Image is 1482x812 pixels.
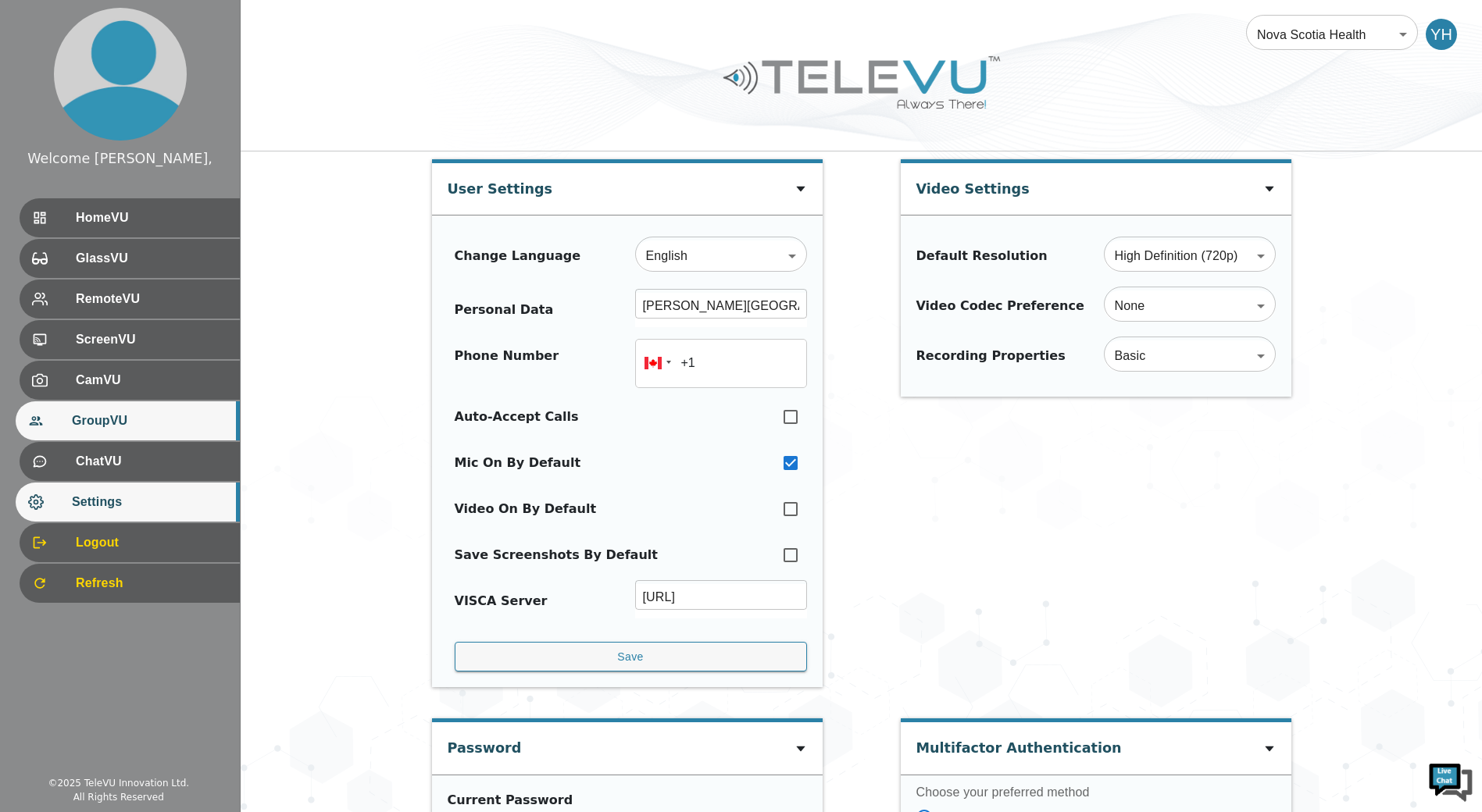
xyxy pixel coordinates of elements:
div: Auto-Accept Calls [455,408,579,426]
div: ScreenVU [20,320,240,359]
div: CamVU [20,361,240,400]
div: Nova Scotia Health [1246,12,1418,56]
div: Welcome [PERSON_NAME], [27,148,212,169]
span: CamVU [76,371,227,390]
div: High Definition (720p) [1104,234,1276,278]
div: Basic [1104,334,1276,378]
div: Phone Number [455,347,559,380]
div: Recording Properties [916,347,1066,365]
div: Minimize live chat window [256,8,294,45]
div: GroupVU [16,401,240,440]
div: GlassVU [20,239,240,278]
div: Video On By Default [455,500,597,518]
span: We're online! [91,197,216,354]
div: English [635,234,807,278]
div: Settings [16,483,240,522]
span: HomeVU [76,208,227,227]
div: HomeVU [20,198,240,237]
div: Refresh [20,564,240,603]
span: GlassVU [76,249,227,268]
span: Logout [76,533,227,552]
span: Settings [72,493,227,511]
div: Default Resolution [916,247,1048,265]
div: None [1104,284,1276,328]
div: Video Settings [916,163,1030,207]
div: Chat with us now [81,82,262,102]
div: Password [448,722,522,766]
div: © 2025 TeleVU Innovation Ltd. [48,776,189,790]
div: Save Screenshots By Default [455,546,658,564]
div: Mic On By Default [455,454,581,472]
div: VISCA Server [455,592,548,611]
img: d_736959983_company_1615157101543_736959983 [27,73,66,112]
label: Choose your preferred method [916,783,1276,801]
div: Change Language [455,247,581,265]
div: Multifactor Authentication [916,722,1122,766]
div: Video Codec Preference [916,297,1084,315]
img: profile.png [54,8,187,141]
button: Save [455,642,807,672]
span: Refresh [76,574,227,593]
div: Personal Data [455,301,554,319]
div: YH [1426,19,1457,50]
div: Canada: + 1 [635,339,676,388]
input: 1 (702) 123-4567 [635,339,807,388]
div: RemoteVU [20,280,240,319]
img: Chat Widget [1427,757,1474,804]
img: Logo [721,50,1002,115]
div: User Settings [448,163,553,207]
span: GroupVU [72,411,227,430]
div: Current Password [448,791,799,810]
span: ScreenVU [76,330,227,349]
div: ChatVU [20,442,240,481]
div: All Rights Reserved [73,790,164,804]
div: Logout [20,523,240,562]
span: ChatVU [76,452,227,471]
span: RemoteVU [76,290,227,308]
textarea: Type your message and hit 'Enter' [8,426,298,481]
